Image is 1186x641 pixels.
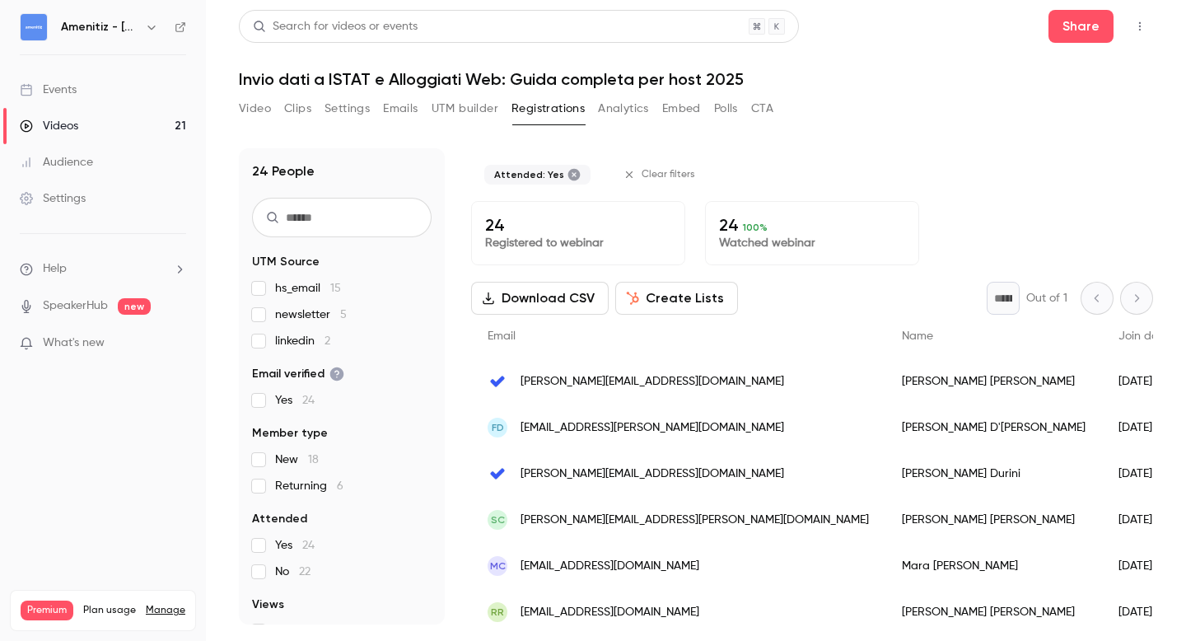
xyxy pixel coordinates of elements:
button: Share [1048,10,1114,43]
span: No [275,564,311,580]
p: Watched webinar [719,235,905,251]
button: Top Bar Actions [1127,13,1153,40]
span: Plan usage [83,604,136,617]
span: Clear filters [642,168,695,181]
span: 24 [302,395,315,406]
span: Attended [252,511,307,527]
button: Embed [662,96,701,122]
span: 2 [325,335,330,347]
p: 24 [719,215,905,235]
span: 6 [337,480,343,492]
span: SC [491,512,505,527]
span: Name [902,330,933,342]
button: Emails [383,96,418,122]
div: [DATE] [1102,543,1186,589]
span: [PERSON_NAME][EMAIL_ADDRESS][DOMAIN_NAME] [521,466,784,483]
img: chekin.com [488,464,507,484]
div: [DATE] [1102,451,1186,497]
h1: 24 People [252,161,315,181]
button: Analytics [598,96,649,122]
span: What's new [43,335,105,352]
button: Polls [714,96,738,122]
a: Manage [146,604,185,617]
span: Help [43,260,67,278]
span: 18 [308,454,319,466]
button: CTA [751,96,773,122]
span: 15 [330,283,341,294]
span: Premium [21,601,73,620]
button: Video [239,96,271,122]
div: [PERSON_NAME] D'[PERSON_NAME] [885,405,1102,451]
div: Audience [20,154,93,171]
span: FD [492,420,504,435]
span: MC [490,559,506,573]
p: Registered to webinar [485,235,671,251]
div: [PERSON_NAME] [PERSON_NAME] [885,589,1102,635]
button: Create Lists [615,282,738,315]
span: linkedin [275,333,330,349]
button: Clips [284,96,311,122]
span: [PERSON_NAME][EMAIL_ADDRESS][DOMAIN_NAME] [521,373,784,391]
span: Returning [275,478,343,494]
span: Member type [252,425,328,442]
div: [DATE] [1102,358,1186,405]
span: newsletter [275,306,347,323]
div: Settings [20,190,86,207]
span: Attended: Yes [494,168,564,181]
h6: Amenitiz - [GEOGRAPHIC_DATA] 🇮🇹 [61,19,138,35]
span: [EMAIL_ADDRESS][DOMAIN_NAME] [521,558,699,575]
div: [DATE] [1102,405,1186,451]
button: Remove "Did attend" from selected filters [567,168,581,181]
div: [PERSON_NAME] [PERSON_NAME] [885,358,1102,405]
div: Events [20,82,77,98]
span: Yes [275,392,315,409]
span: [PERSON_NAME][EMAIL_ADDRESS][PERSON_NAME][DOMAIN_NAME] [521,512,869,529]
span: Yes [275,537,315,554]
div: [DATE] [1102,589,1186,635]
button: Registrations [511,96,585,122]
div: Search for videos or events [253,18,418,35]
span: Views [252,597,284,613]
span: UTM Source [252,254,320,270]
iframe: Noticeable Trigger [166,336,186,351]
p: 24 [485,215,671,235]
span: [EMAIL_ADDRESS][PERSON_NAME][DOMAIN_NAME] [521,419,784,437]
span: 22 [299,566,311,578]
div: [DATE] [1102,497,1186,543]
span: Join date [1118,330,1170,342]
div: [PERSON_NAME] [PERSON_NAME] [885,497,1102,543]
button: Clear filters [617,161,705,188]
button: UTM builder [432,96,498,122]
span: [EMAIL_ADDRESS][DOMAIN_NAME] [521,604,699,621]
img: Amenitiz - Italia 🇮🇹 [21,14,47,40]
span: new [118,298,151,315]
span: Email verified [252,366,344,382]
a: SpeakerHub [43,297,108,315]
button: Download CSV [471,282,609,315]
button: Settings [325,96,370,122]
span: hs_email [275,280,341,297]
h1: Invio dati a ISTAT e Alloggiati Web: Guida completa per host 2025 [239,69,1153,89]
span: New [275,452,319,468]
img: chekin.com [488,372,507,391]
span: 100 % [743,222,768,233]
div: Mara [PERSON_NAME] [885,543,1102,589]
span: 5 [340,309,347,320]
li: help-dropdown-opener [20,260,186,278]
p: Out of 1 [1026,290,1067,306]
span: RR [491,605,504,620]
span: Email [488,330,516,342]
span: 24 [302,540,315,551]
div: [PERSON_NAME] Durini [885,451,1102,497]
div: Videos [20,118,78,134]
span: live [275,623,313,639]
